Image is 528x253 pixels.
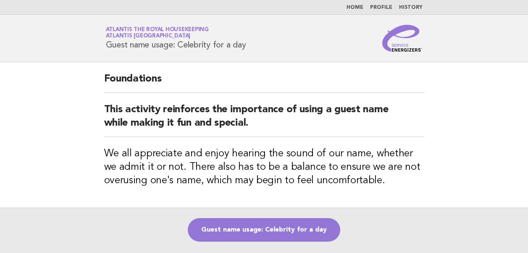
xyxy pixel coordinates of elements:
h2: Foundations [104,72,424,93]
h1: Guest name usage: Celebrity for a day [106,27,246,49]
a: History [399,5,423,10]
h2: This activity reinforces the importance of using a guest name while making it fun and special. [104,103,424,137]
a: Atlantis the Royal HousekeepingAtlantis [GEOGRAPHIC_DATA] [106,27,209,39]
img: Service Energizers [382,25,423,52]
a: Guest name usage: Celebrity for a day [188,218,340,242]
h3: We all appreciate and enjoy hearing the sound of our name, whether we admit it or not. There also... [104,147,424,187]
a: Home [347,5,363,10]
span: Atlantis [GEOGRAPHIC_DATA] [106,34,191,39]
a: Profile [370,5,392,10]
